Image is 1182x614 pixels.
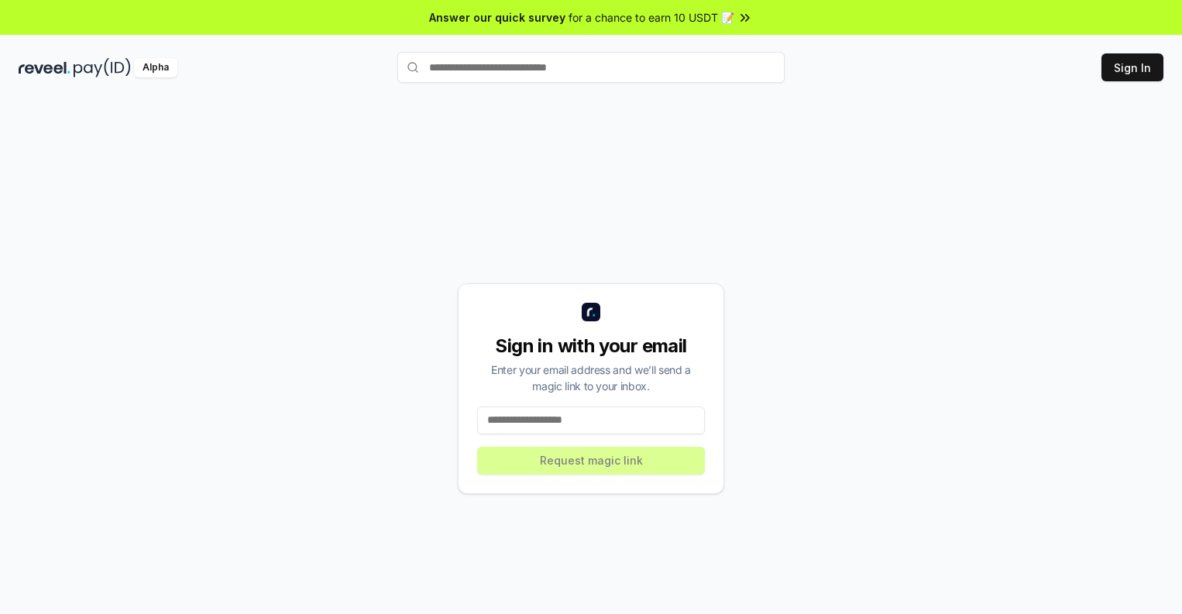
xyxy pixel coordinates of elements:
[19,58,70,77] img: reveel_dark
[429,9,565,26] span: Answer our quick survey
[1101,53,1163,81] button: Sign In
[74,58,131,77] img: pay_id
[477,334,705,358] div: Sign in with your email
[569,9,734,26] span: for a chance to earn 10 USDT 📝
[134,58,177,77] div: Alpha
[582,303,600,321] img: logo_small
[477,362,705,394] div: Enter your email address and we’ll send a magic link to your inbox.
